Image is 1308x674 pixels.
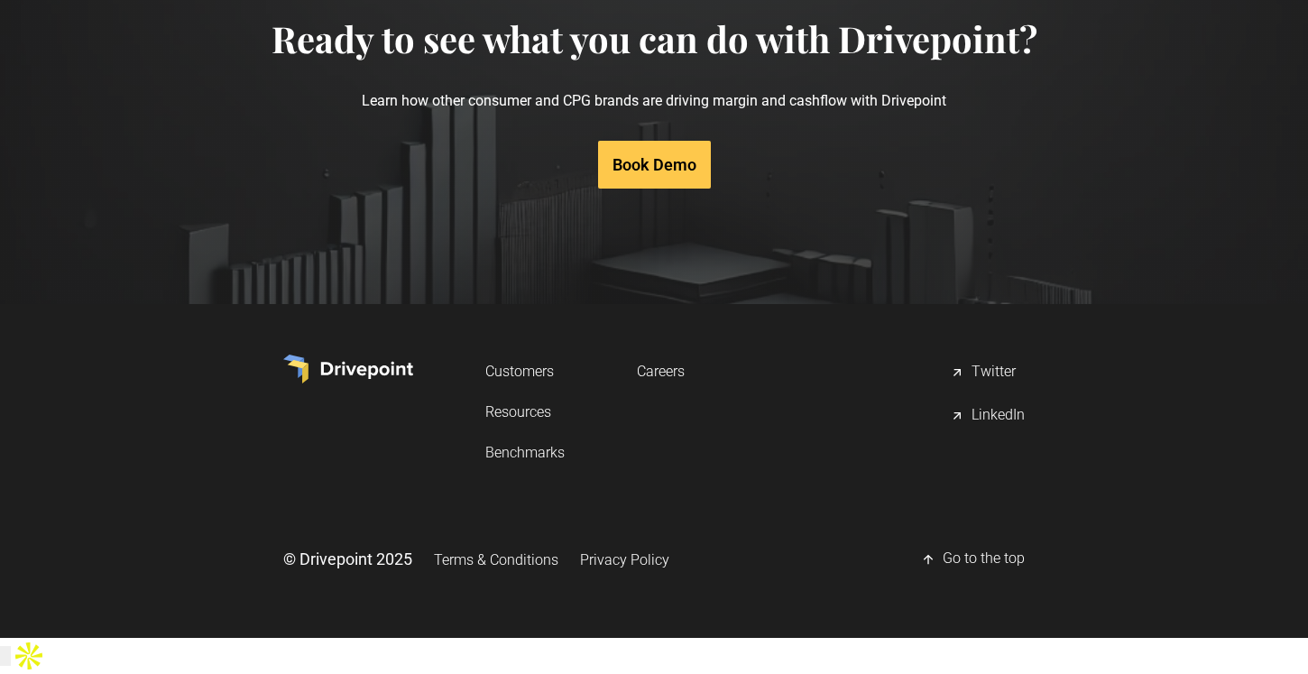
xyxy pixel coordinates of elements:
[580,543,669,577] a: Privacy Policy
[950,398,1025,434] a: LinkedIn
[972,362,1016,383] div: Twitter
[283,548,412,570] div: © Drivepoint 2025
[11,638,47,674] img: Apollo
[434,543,558,577] a: Terms & Conditions
[950,355,1025,391] a: Twitter
[637,355,685,388] a: Careers
[485,436,565,469] a: Benchmarks
[272,17,1037,60] h4: Ready to see what you can do with Drivepoint?
[972,405,1025,427] div: LinkedIn
[943,549,1025,570] div: Go to the top
[485,355,565,388] a: Customers
[921,541,1025,577] a: Go to the top
[272,60,1037,141] p: Learn how other consumer and CPG brands are driving margin and cashflow with Drivepoint
[485,395,565,429] a: Resources
[598,141,711,189] a: Book Demo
